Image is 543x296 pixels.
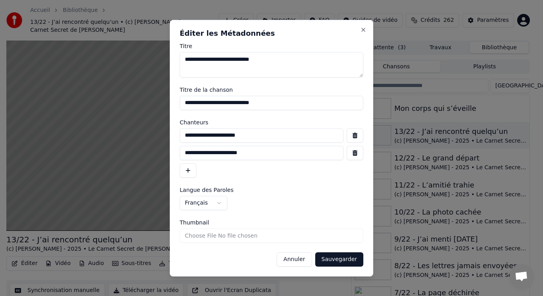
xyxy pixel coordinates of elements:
[180,30,363,37] h2: Éditer les Métadonnées
[277,252,312,267] button: Annuler
[180,187,234,193] span: Langue des Paroles
[180,220,209,225] span: Thumbnail
[315,252,363,267] button: Sauvegarder
[180,87,363,93] label: Titre de la chanson
[180,43,363,49] label: Titre
[180,120,363,125] label: Chanteurs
